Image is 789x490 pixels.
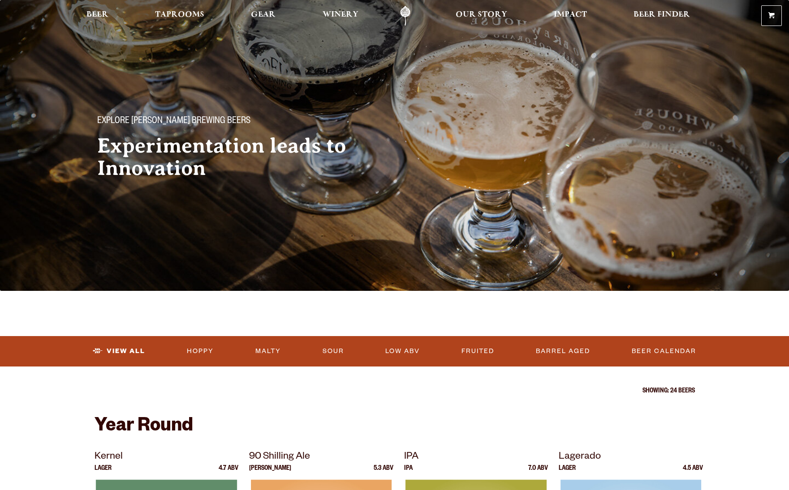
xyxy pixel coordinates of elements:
p: Showing: 24 Beers [95,388,695,395]
a: Barrel Aged [532,341,594,362]
a: Malty [252,341,285,362]
p: Lager [559,465,576,480]
span: Winery [323,11,358,18]
p: [PERSON_NAME] [249,465,291,480]
a: Taprooms [149,6,210,26]
a: Sour [319,341,348,362]
span: Impact [554,11,587,18]
span: Explore [PERSON_NAME] Brewing Beers [97,116,250,128]
span: Gear [251,11,276,18]
p: 90 Shilling Ale [249,449,393,465]
span: Taprooms [155,11,204,18]
span: Beer [86,11,108,18]
h2: Year Round [95,417,695,438]
p: Lager [95,465,112,480]
a: Hoppy [183,341,217,362]
a: Fruited [458,341,498,362]
p: Kernel [95,449,239,465]
a: Winery [317,6,364,26]
span: Beer Finder [634,11,690,18]
a: Beer [81,6,114,26]
a: View All [89,341,149,362]
p: IPA [404,465,413,480]
p: Lagerado [559,449,703,465]
a: Odell Home [388,6,422,26]
p: 5.3 ABV [374,465,393,480]
h2: Experimentation leads to Innovation [97,135,377,179]
p: 7.0 ABV [528,465,548,480]
span: Our Story [456,11,507,18]
a: Our Story [450,6,513,26]
a: Low ABV [382,341,423,362]
a: Beer Calendar [628,341,700,362]
a: Beer Finder [628,6,696,26]
p: 4.7 ABV [219,465,238,480]
a: Gear [245,6,281,26]
p: 4.5 ABV [683,465,703,480]
a: Impact [548,6,593,26]
p: IPA [404,449,548,465]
